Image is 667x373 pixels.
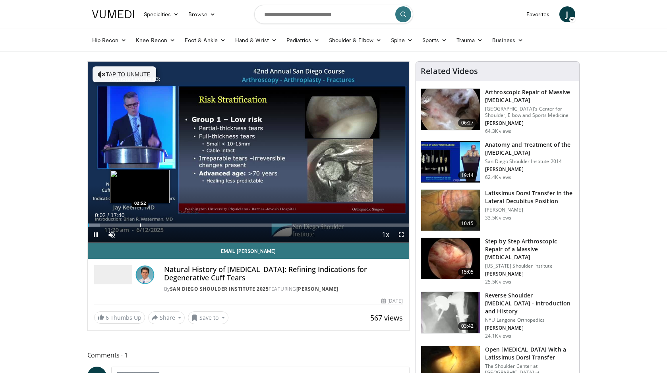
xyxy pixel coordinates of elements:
[485,291,574,315] h3: Reverse Shoulder [MEDICAL_DATA] - Introduction and History
[87,350,410,360] span: Comments 1
[421,141,574,183] a: 19:14 Anatomy and Treatment of the [MEDICAL_DATA] San Diego Shoulder Institute 2014 [PERSON_NAME]...
[458,171,477,179] span: 19:14
[139,6,184,22] a: Specialties
[254,5,413,24] input: Search topics, interventions
[94,265,132,284] img: San Diego Shoulder Institute 2025
[485,346,574,361] h3: Open [MEDICAL_DATA] With a Latissimus Dorsi Transfer
[164,286,403,293] div: By FEATURING
[458,220,477,227] span: 10:15
[485,88,574,104] h3: Arthroscopic Repair of Massive [MEDICAL_DATA]
[377,227,393,243] button: Playback Rate
[485,158,574,165] p: San Diego Shoulder Institute 2014
[559,6,575,22] a: J
[110,212,124,218] span: 17:40
[421,66,478,76] h4: Related Videos
[131,32,180,48] a: Knee Recon
[421,292,480,333] img: zucker_4.png.150x105_q85_crop-smart_upscale.jpg
[184,6,220,22] a: Browse
[188,311,228,324] button: Save to
[88,227,104,243] button: Pause
[110,170,170,203] img: image.jpeg
[393,227,409,243] button: Fullscreen
[485,141,574,157] h3: Anatomy and Treatment of the [MEDICAL_DATA]
[458,322,477,330] span: 03:42
[421,88,574,134] a: 06:27 Arthroscopic Repair of Massive [MEDICAL_DATA] [GEOGRAPHIC_DATA]'s Center for Shoulder, Elbo...
[108,212,109,218] span: /
[170,286,269,292] a: San Diego Shoulder Institute 2025
[458,268,477,276] span: 15:05
[485,128,511,134] p: 64.3K views
[485,271,574,277] p: [PERSON_NAME]
[485,333,511,339] p: 24.1K views
[485,106,574,119] p: [GEOGRAPHIC_DATA]'s Center for Shoulder, Elbow and Sports Medicine
[485,325,574,331] p: [PERSON_NAME]
[421,238,480,279] img: 7cd5bdb9-3b5e-40f2-a8f4-702d57719c06.150x105_q85_crop-smart_upscale.jpg
[452,32,488,48] a: Trauma
[88,62,410,243] video-js: Video Player
[92,10,134,18] img: VuMedi Logo
[485,166,574,173] p: [PERSON_NAME]
[421,89,480,130] img: 281021_0002_1.png.150x105_q85_crop-smart_upscale.jpg
[95,212,106,218] span: 0:02
[421,291,574,339] a: 03:42 Reverse Shoulder [MEDICAL_DATA] - Introduction and History NYU Langone Orthopedics [PERSON_...
[94,311,145,324] a: 6 Thumbs Up
[324,32,386,48] a: Shoulder & Elbow
[485,263,574,269] p: [US_STATE] Shoulder Institute
[381,297,403,305] div: [DATE]
[421,141,480,183] img: 58008271-3059-4eea-87a5-8726eb53a503.150x105_q85_crop-smart_upscale.jpg
[296,286,338,292] a: [PERSON_NAME]
[485,207,574,213] p: [PERSON_NAME]
[485,215,511,221] p: 33.5K views
[485,120,574,126] p: [PERSON_NAME]
[180,32,230,48] a: Foot & Ankle
[386,32,418,48] a: Spine
[485,279,511,285] p: 25.5K views
[93,66,156,82] button: Tap to unmute
[522,6,555,22] a: Favorites
[104,227,120,243] button: Unmute
[485,174,511,181] p: 62.4K views
[88,243,410,259] a: Email [PERSON_NAME]
[282,32,324,48] a: Pediatrics
[421,237,574,285] a: 15:05 Step by Step Arthroscopic Repair of a Massive [MEDICAL_DATA] [US_STATE] Shoulder Institute ...
[87,32,131,48] a: Hip Recon
[485,237,574,261] h3: Step by Step Arthroscopic Repair of a Massive [MEDICAL_DATA]
[487,32,528,48] a: Business
[148,311,185,324] button: Share
[135,265,155,284] img: Avatar
[106,314,109,321] span: 6
[458,119,477,127] span: 06:27
[485,317,574,323] p: NYU Langone Orthopedics
[421,190,480,231] img: 38501_0000_3.png.150x105_q85_crop-smart_upscale.jpg
[164,265,403,282] h4: Natural History of [MEDICAL_DATA]: Refining Indications for Degenerative Cuff Tears
[370,313,403,322] span: 567 views
[88,223,410,227] div: Progress Bar
[421,189,574,231] a: 10:15 Latissimus Dorsi Transfer in the Lateral Decubitus Position [PERSON_NAME] 33.5K views
[230,32,282,48] a: Hand & Wrist
[485,189,574,205] h3: Latissimus Dorsi Transfer in the Lateral Decubitus Position
[418,32,452,48] a: Sports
